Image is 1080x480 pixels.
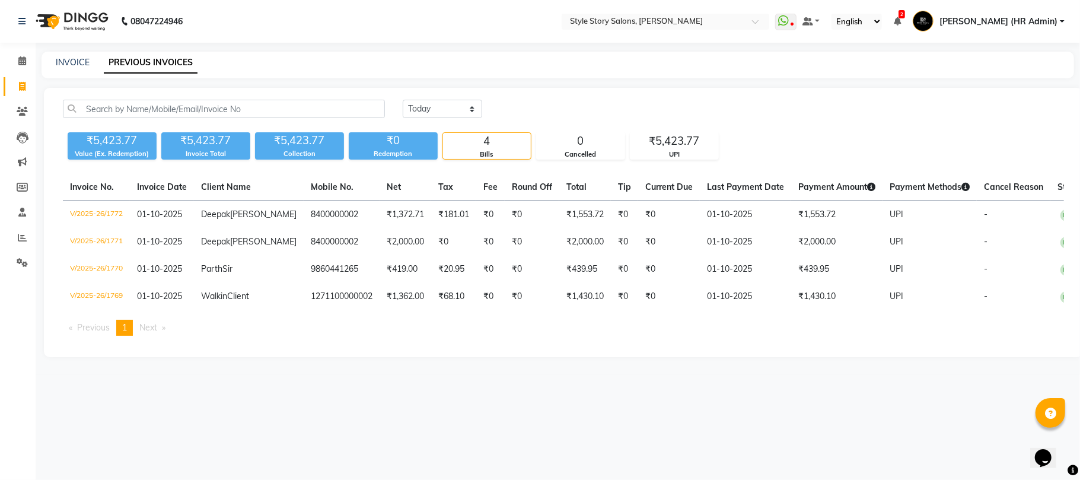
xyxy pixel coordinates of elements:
[505,256,559,283] td: ₹0
[913,11,934,31] img: Nilofar Ali (HR Admin)
[476,283,505,310] td: ₹0
[894,16,901,27] a: 2
[139,322,157,333] span: Next
[443,150,531,160] div: Bills
[387,182,401,192] span: Net
[638,256,700,283] td: ₹0
[505,283,559,310] td: ₹0
[70,182,114,192] span: Invoice No.
[137,182,187,192] span: Invoice Date
[304,283,380,310] td: 1271100000002
[431,201,476,229] td: ₹181.01
[438,182,453,192] span: Tax
[380,201,431,229] td: ₹1,372.71
[161,132,250,149] div: ₹5,423.77
[63,201,130,229] td: V/2025-26/1772
[890,291,903,301] span: UPI
[255,149,344,159] div: Collection
[630,150,718,160] div: UPI
[791,283,883,310] td: ₹1,430.10
[559,228,611,256] td: ₹2,000.00
[476,201,505,229] td: ₹0
[630,133,718,150] div: ₹5,423.77
[137,236,182,247] span: 01-10-2025
[537,133,625,150] div: 0
[68,149,157,159] div: Value (Ex. Redemption)
[700,283,791,310] td: 01-10-2025
[130,5,183,38] b: 08047224946
[230,236,297,247] span: [PERSON_NAME]
[222,263,232,274] span: Sir
[201,209,230,220] span: Deepak
[63,320,1064,336] nav: Pagination
[201,263,222,274] span: Parth
[56,57,90,68] a: INVOICE
[304,256,380,283] td: 9860441265
[476,256,505,283] td: ₹0
[380,283,431,310] td: ₹1,362.00
[638,201,700,229] td: ₹0
[63,228,130,256] td: V/2025-26/1771
[255,132,344,149] div: ₹5,423.77
[798,182,875,192] span: Payment Amount
[63,283,130,310] td: V/2025-26/1769
[505,228,559,256] td: ₹0
[1030,433,1068,468] iframe: chat widget
[431,256,476,283] td: ₹20.95
[700,228,791,256] td: 01-10-2025
[68,132,157,149] div: ₹5,423.77
[890,182,970,192] span: Payment Methods
[349,132,438,149] div: ₹0
[791,256,883,283] td: ₹439.95
[611,228,638,256] td: ₹0
[431,228,476,256] td: ₹0
[227,291,249,301] span: Client
[707,182,784,192] span: Last Payment Date
[30,5,111,38] img: logo
[230,209,297,220] span: [PERSON_NAME]
[311,182,353,192] span: Mobile No.
[483,182,498,192] span: Fee
[618,182,631,192] span: Tip
[559,201,611,229] td: ₹1,553.72
[201,236,230,247] span: Deepak
[890,209,903,220] span: UPI
[611,283,638,310] td: ₹0
[566,182,587,192] span: Total
[304,228,380,256] td: 8400000002
[505,201,559,229] td: ₹0
[984,263,987,274] span: -
[700,256,791,283] td: 01-10-2025
[380,256,431,283] td: ₹419.00
[899,10,905,18] span: 2
[791,201,883,229] td: ₹1,553.72
[201,182,251,192] span: Client Name
[700,201,791,229] td: 01-10-2025
[104,52,197,74] a: PREVIOUS INVOICES
[890,236,903,247] span: UPI
[137,209,182,220] span: 01-10-2025
[349,149,438,159] div: Redemption
[645,182,693,192] span: Current Due
[122,322,127,333] span: 1
[201,291,227,301] span: Walkin
[984,182,1043,192] span: Cancel Reason
[137,291,182,301] span: 01-10-2025
[476,228,505,256] td: ₹0
[559,283,611,310] td: ₹1,430.10
[791,228,883,256] td: ₹2,000.00
[984,236,987,247] span: -
[611,256,638,283] td: ₹0
[559,256,611,283] td: ₹439.95
[611,201,638,229] td: ₹0
[512,182,552,192] span: Round Off
[939,15,1057,28] span: [PERSON_NAME] (HR Admin)
[431,283,476,310] td: ₹68.10
[638,283,700,310] td: ₹0
[63,256,130,283] td: V/2025-26/1770
[161,149,250,159] div: Invoice Total
[443,133,531,150] div: 4
[537,150,625,160] div: Cancelled
[380,228,431,256] td: ₹2,000.00
[890,263,903,274] span: UPI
